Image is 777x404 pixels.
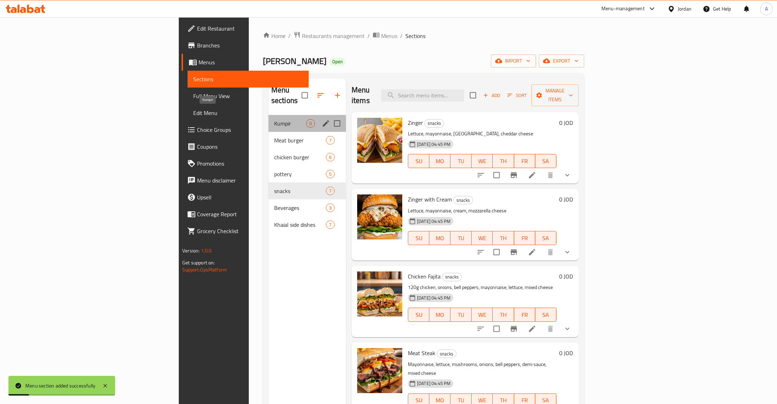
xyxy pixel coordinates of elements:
svg: Show Choices [563,171,571,179]
a: Sections [188,71,309,88]
div: Meat burger [274,136,326,145]
div: pottery5 [269,166,346,182]
span: SU [411,310,427,320]
span: snacks [425,119,444,127]
span: A [765,5,768,13]
button: FR [514,308,535,322]
span: SA [538,310,554,320]
span: 1.0.0 [201,246,212,255]
button: SA [535,154,556,168]
img: Chicken Fajita [357,271,402,316]
span: SA [538,233,554,243]
nav: Menu sections [269,112,346,236]
button: TU [450,154,472,168]
a: Menus [182,54,309,71]
span: Select to update [489,168,504,182]
li: / [400,32,403,40]
button: WE [472,154,493,168]
button: MO [429,231,450,245]
span: Add [482,91,501,100]
div: snacks [437,350,456,358]
svg: Show Choices [563,325,571,333]
div: Menu section added successfully [25,382,95,390]
button: TU [450,231,472,245]
button: SU [408,308,429,322]
a: Branches [182,37,309,54]
div: items [326,153,335,161]
button: show more [559,167,576,184]
span: Open [329,59,346,65]
span: FR [517,310,532,320]
p: Mayonnaise, lettuce, mushrooms, onions, bell peppers, demi sauce, mixed cheese [408,360,556,378]
button: TH [493,231,514,245]
span: SU [411,156,427,166]
div: items [326,187,335,195]
button: MO [429,154,450,168]
span: 7 [326,137,334,144]
h6: 0 JOD [559,271,573,281]
button: FR [514,154,535,168]
span: Promotions [197,159,303,168]
div: Meat burger7 [269,132,346,149]
a: Menu disclaimer [182,172,309,189]
a: Edit menu item [528,171,536,179]
span: TU [453,156,469,166]
button: sort-choices [472,244,489,261]
h6: 0 JOD [559,118,573,128]
span: Full Menu View [193,92,303,100]
h2: Menu items [352,85,373,106]
span: Menus [381,32,397,40]
button: import [491,54,536,68]
span: 0 [307,120,315,127]
span: [DATE] 04:45 PM [414,218,453,225]
button: edit [321,118,331,129]
button: delete [542,167,559,184]
span: MO [432,310,448,320]
button: SA [535,231,556,245]
span: 7 [326,188,334,194]
a: Edit Restaurant [182,20,309,37]
span: pottery [274,170,326,178]
div: chicken burger6 [269,149,346,166]
a: Coupons [182,138,309,155]
button: WE [472,308,493,322]
span: Menus [198,58,303,66]
span: MO [432,233,448,243]
span: Sections [193,75,303,83]
button: TH [493,154,514,168]
span: Get support on: [182,258,215,267]
li: / [367,32,370,40]
span: Sections [405,32,425,40]
span: snacks [274,187,326,195]
p: Lettuce, mayonnaise, [GEOGRAPHIC_DATA], cheddar cheese [408,129,556,138]
span: Sort items [503,90,531,101]
span: snacks [454,196,473,204]
div: Menu-management [601,5,645,13]
span: 6 [326,154,334,161]
input: search [381,89,464,102]
span: [DATE] 04:45 PM [414,295,453,301]
button: delete [542,244,559,261]
button: Branch-specific-item [505,320,522,337]
div: items [326,204,335,212]
a: Restaurants management [293,31,365,40]
button: TH [493,308,514,322]
span: Restaurants management [302,32,365,40]
div: items [306,119,315,128]
a: Coverage Report [182,206,309,223]
span: SA [538,156,554,166]
h6: 0 JOD [559,194,573,204]
button: show more [559,244,576,261]
button: sort-choices [472,320,489,337]
span: Kumpir [274,119,306,128]
span: Grocery Checklist [197,227,303,235]
div: snacks [442,273,462,281]
a: Edit menu item [528,325,536,333]
span: Upsell [197,193,303,201]
span: Beverages [274,204,326,212]
span: Zinger [408,117,423,128]
button: Sort [506,90,529,101]
span: 7 [326,222,334,228]
span: 3 [326,205,334,211]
